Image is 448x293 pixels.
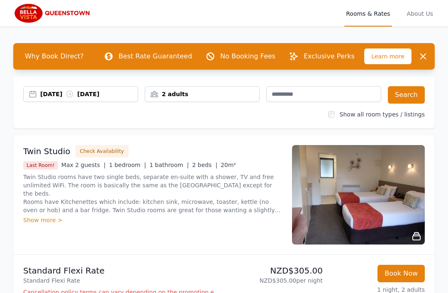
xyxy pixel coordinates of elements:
[23,161,58,170] span: Last Room!
[23,276,221,285] p: Standard Flexi Rate
[364,48,411,64] span: Learn more
[23,173,282,214] p: Twin Studio rooms have two single beds, separate en-suite with a shower, TV and free unlimited Wi...
[40,90,138,98] div: [DATE] [DATE]
[23,265,221,276] p: Standard Flexi Rate
[377,265,425,282] button: Book Now
[227,265,323,276] p: NZD$305.00
[75,145,129,157] button: Check Availability
[145,90,259,98] div: 2 adults
[119,51,192,61] p: Best Rate Guaranteed
[23,216,282,224] div: Show more >
[388,86,425,104] button: Search
[227,276,323,285] p: NZD$305.00 per night
[23,145,71,157] h3: Twin Studio
[61,162,106,168] span: Max 2 guests |
[109,162,146,168] span: 1 bedroom |
[18,48,90,65] span: Why Book Direct?
[304,51,355,61] p: Exclusive Perks
[149,162,189,168] span: 1 bathroom |
[220,51,275,61] p: No Booking Fees
[221,162,236,168] span: 20m²
[192,162,217,168] span: 2 beds |
[13,3,93,23] img: Bella Vista Queenstown
[340,111,425,118] label: Show all room types / listings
